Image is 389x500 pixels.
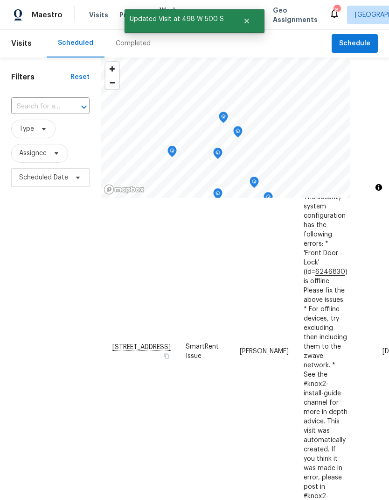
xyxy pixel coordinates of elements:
[89,10,108,20] span: Visits
[116,39,151,48] div: Completed
[213,188,222,203] div: Map marker
[104,184,145,195] a: Mapbox homepage
[105,62,119,76] button: Zoom in
[213,148,222,162] div: Map marker
[167,146,177,160] div: Map marker
[32,10,63,20] span: Maestro
[186,343,219,359] span: SmartRent Issue
[11,72,70,82] h1: Filters
[125,9,231,29] span: Updated Visit at 498 W 500 S
[332,34,378,53] button: Schedule
[19,173,68,182] span: Scheduled Date
[264,192,273,207] div: Map marker
[19,149,47,158] span: Assignee
[19,124,34,134] span: Type
[11,100,63,114] input: Search for an address...
[333,6,340,15] div: 8
[105,76,119,89] button: Zoom out
[219,112,228,126] div: Map marker
[11,33,32,54] span: Visits
[233,126,243,141] div: Map marker
[58,38,93,48] div: Scheduled
[240,348,289,354] span: [PERSON_NAME]
[376,182,382,193] span: Toggle attribution
[119,10,148,20] span: Projects
[339,38,370,50] span: Schedule
[101,57,350,198] canvas: Map
[77,100,90,114] button: Open
[160,6,183,24] span: Work Orders
[373,182,384,193] button: Toggle attribution
[70,72,90,82] div: Reset
[273,6,318,24] span: Geo Assignments
[250,177,259,191] div: Map marker
[231,12,262,30] button: Close
[162,351,171,360] button: Copy Address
